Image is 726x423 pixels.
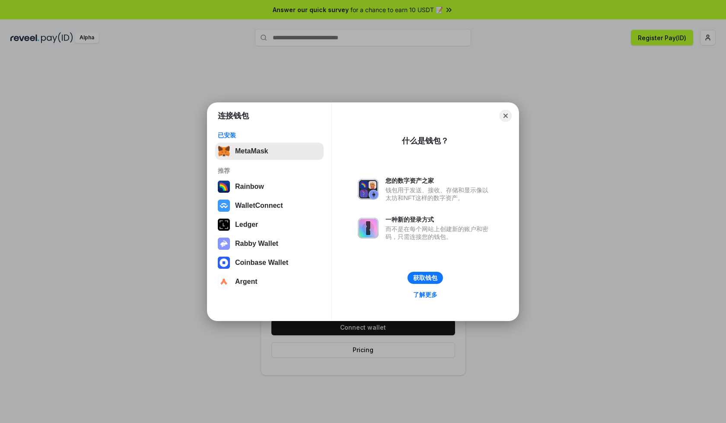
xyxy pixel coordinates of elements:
[218,219,230,231] img: svg+xml,%3Csvg%20xmlns%3D%22http%3A%2F%2Fwww.w3.org%2F2000%2Fsvg%22%20width%3D%2228%22%20height%3...
[408,272,443,284] button: 获取钱包
[218,238,230,250] img: svg+xml,%3Csvg%20xmlns%3D%22http%3A%2F%2Fwww.w3.org%2F2000%2Fsvg%22%20fill%3D%22none%22%20viewBox...
[235,183,264,191] div: Rainbow
[215,235,324,252] button: Rabby Wallet
[235,278,258,286] div: Argent
[218,145,230,157] img: svg+xml,%3Csvg%20fill%3D%22none%22%20height%3D%2233%22%20viewBox%3D%220%200%2035%2033%22%20width%...
[235,147,268,155] div: MetaMask
[215,273,324,290] button: Argent
[413,291,437,299] div: 了解更多
[215,197,324,214] button: WalletConnect
[235,202,283,210] div: WalletConnect
[358,218,379,239] img: svg+xml,%3Csvg%20xmlns%3D%22http%3A%2F%2Fwww.w3.org%2F2000%2Fsvg%22%20fill%3D%22none%22%20viewBox...
[385,216,493,223] div: 一种新的登录方式
[215,216,324,233] button: Ledger
[215,143,324,160] button: MetaMask
[218,111,249,121] h1: 连接钱包
[218,167,321,175] div: 推荐
[235,240,278,248] div: Rabby Wallet
[408,289,443,300] a: 了解更多
[218,276,230,288] img: svg+xml,%3Csvg%20width%3D%2228%22%20height%3D%2228%22%20viewBox%3D%220%200%2028%2028%22%20fill%3D...
[218,257,230,269] img: svg+xml,%3Csvg%20width%3D%2228%22%20height%3D%2228%22%20viewBox%3D%220%200%2028%2028%22%20fill%3D...
[385,225,493,241] div: 而不是在每个网站上创建新的账户和密码，只需连接您的钱包。
[402,136,449,146] div: 什么是钱包？
[218,200,230,212] img: svg+xml,%3Csvg%20width%3D%2228%22%20height%3D%2228%22%20viewBox%3D%220%200%2028%2028%22%20fill%3D...
[500,110,512,122] button: Close
[235,259,288,267] div: Coinbase Wallet
[218,181,230,193] img: svg+xml,%3Csvg%20width%3D%22120%22%20height%3D%22120%22%20viewBox%3D%220%200%20120%20120%22%20fil...
[218,131,321,139] div: 已安装
[413,274,437,282] div: 获取钱包
[215,254,324,271] button: Coinbase Wallet
[235,221,258,229] div: Ledger
[385,177,493,184] div: 您的数字资产之家
[215,178,324,195] button: Rainbow
[358,179,379,200] img: svg+xml,%3Csvg%20xmlns%3D%22http%3A%2F%2Fwww.w3.org%2F2000%2Fsvg%22%20fill%3D%22none%22%20viewBox...
[385,186,493,202] div: 钱包用于发送、接收、存储和显示像以太坊和NFT这样的数字资产。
